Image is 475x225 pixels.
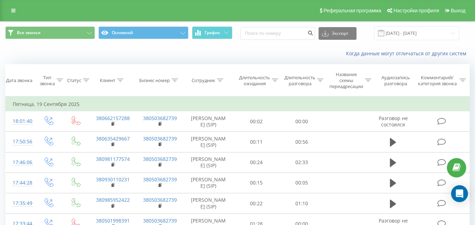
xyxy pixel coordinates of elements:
td: 00:00 [279,111,325,132]
div: Длительность ожидания [239,75,270,87]
td: 00:02 [234,111,279,132]
td: 00:56 [279,132,325,152]
button: Основной [98,26,188,39]
div: Комментарий/категория звонка [417,75,458,87]
div: Аудиозапись разговора [378,75,413,87]
input: Поиск по номеру [240,27,315,40]
td: 01:10 [279,193,325,214]
div: 17:50:56 [13,135,27,149]
a: 380503682739 [143,196,177,203]
div: Статус [67,77,81,83]
a: Когда данные могут отличаться от других систем [346,50,470,57]
td: [PERSON_NAME] (SIP) [183,193,234,214]
a: 380503682739 [143,176,177,183]
div: 17:46:06 [13,156,27,169]
td: 00:22 [234,193,279,214]
a: 380985952422 [96,196,130,203]
button: График [192,26,232,39]
div: Бизнес номер [139,77,170,83]
td: [PERSON_NAME] (SIP) [183,111,234,132]
div: 17:44:28 [13,176,27,190]
span: Реферальная программа [323,8,381,13]
td: [PERSON_NAME] (SIP) [183,152,234,173]
span: Все звонки [17,30,40,36]
td: 00:15 [234,173,279,193]
td: Пятница, 19 Сентября 2025 [6,97,470,111]
a: 380635429667 [96,135,130,142]
div: Клиент [100,77,115,83]
div: Сотрудник [192,77,215,83]
td: 00:11 [234,132,279,152]
a: 380503682739 [143,156,177,162]
div: Длительность разговора [284,75,315,87]
div: 18:01:40 [13,114,27,128]
td: 00:05 [279,173,325,193]
a: 380501998391 [96,217,130,224]
div: Название схемы переадресации [329,71,363,89]
div: Дата звонка [6,77,32,83]
a: 380662157288 [96,115,130,121]
td: [PERSON_NAME] (SIP) [183,173,234,193]
span: График [205,30,220,35]
a: 380503682739 [143,115,177,121]
div: Open Intercom Messenger [451,185,468,202]
div: Тип звонка [40,75,55,87]
button: Все звонки [5,26,95,39]
a: 380930110231 [96,176,130,183]
span: Выход [451,8,466,13]
div: 17:35:49 [13,196,27,210]
span: Разговор не состоялся [379,115,408,128]
button: Экспорт [319,27,357,40]
a: 380503682739 [143,217,177,224]
span: Настройки профиля [393,8,439,13]
a: 380503682739 [143,135,177,142]
td: 00:24 [234,152,279,173]
a: 380981177574 [96,156,130,162]
td: [PERSON_NAME] (SIP) [183,132,234,152]
td: 02:33 [279,152,325,173]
